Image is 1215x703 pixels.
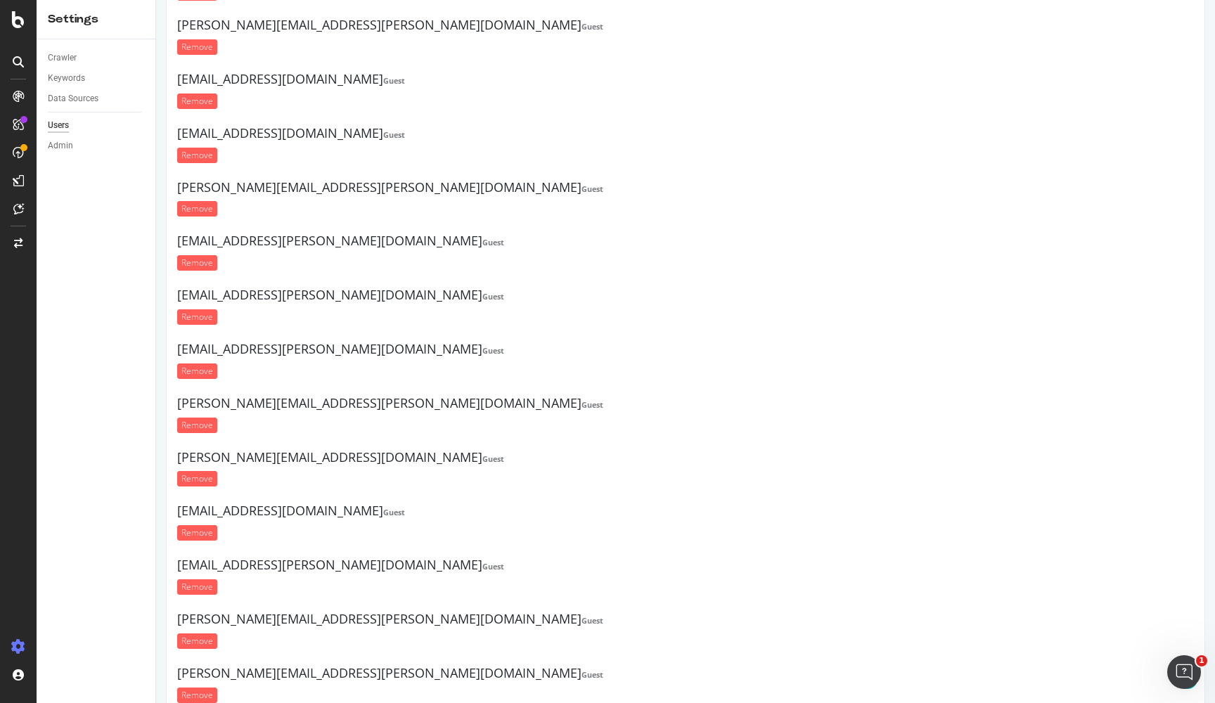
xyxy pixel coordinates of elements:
h4: [PERSON_NAME][EMAIL_ADDRESS][PERSON_NAME][DOMAIN_NAME] [21,181,1038,195]
strong: Guest [326,453,348,464]
h4: [PERSON_NAME][EMAIL_ADDRESS][DOMAIN_NAME] [21,451,1038,465]
h4: [PERSON_NAME][EMAIL_ADDRESS][PERSON_NAME][DOMAIN_NAME] [21,666,1038,681]
a: Admin [48,138,146,153]
input: Remove [21,525,61,541]
strong: Guest [425,669,447,680]
h4: [PERSON_NAME][EMAIL_ADDRESS][PERSON_NAME][DOMAIN_NAME] [21,396,1038,411]
a: Users [48,118,146,133]
strong: Guest [425,615,447,626]
a: Data Sources [48,91,146,106]
input: Remove [21,39,61,55]
strong: Guest [326,291,348,302]
input: Remove [21,688,61,703]
div: Crawler [48,51,77,65]
input: Remove [21,309,61,325]
input: Remove [21,201,61,217]
strong: Guest [227,507,249,517]
strong: Guest [326,345,348,356]
span: 1 [1196,655,1207,666]
h4: [EMAIL_ADDRESS][PERSON_NAME][DOMAIN_NAME] [21,558,1038,572]
h4: [EMAIL_ADDRESS][PERSON_NAME][DOMAIN_NAME] [21,342,1038,356]
input: Remove [21,148,61,163]
input: Remove [21,255,61,271]
h4: [EMAIL_ADDRESS][DOMAIN_NAME] [21,72,1038,86]
input: Remove [21,93,61,109]
div: Admin [48,138,73,153]
input: Remove [21,633,61,649]
h4: [EMAIL_ADDRESS][PERSON_NAME][DOMAIN_NAME] [21,288,1038,302]
div: Keywords [48,71,85,86]
strong: Guest [227,129,249,140]
strong: Guest [326,237,348,247]
a: Crawler [48,51,146,65]
div: Users [48,118,69,133]
input: Remove [21,418,61,433]
strong: Guest [227,75,249,86]
input: Remove [21,471,61,486]
h4: [PERSON_NAME][EMAIL_ADDRESS][PERSON_NAME][DOMAIN_NAME] [21,612,1038,626]
input: Remove [21,363,61,379]
a: Keywords [48,71,146,86]
h4: [EMAIL_ADDRESS][DOMAIN_NAME] [21,504,1038,518]
h4: [PERSON_NAME][EMAIL_ADDRESS][PERSON_NAME][DOMAIN_NAME] [21,18,1038,32]
input: Remove [21,579,61,595]
h4: [EMAIL_ADDRESS][DOMAIN_NAME] [21,127,1038,141]
strong: Guest [425,21,447,32]
div: Data Sources [48,91,98,106]
div: Settings [48,11,144,27]
iframe: Intercom live chat [1167,655,1201,689]
strong: Guest [425,399,447,410]
strong: Guest [425,183,447,194]
h4: [EMAIL_ADDRESS][PERSON_NAME][DOMAIN_NAME] [21,234,1038,248]
strong: Guest [326,561,348,572]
